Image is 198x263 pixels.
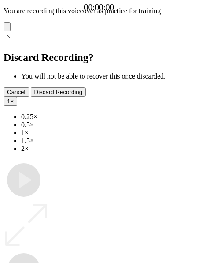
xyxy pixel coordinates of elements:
span: 1 [7,98,10,105]
li: You will not be able to recover this once discarded. [21,72,194,80]
button: 1× [4,97,17,106]
li: 0.5× [21,121,194,129]
li: 1× [21,129,194,137]
h2: Discard Recording? [4,52,194,64]
li: 0.25× [21,113,194,121]
a: 00:00:00 [84,3,114,12]
li: 2× [21,145,194,153]
p: You are recording this voiceover as practice for training [4,7,194,15]
button: Cancel [4,87,29,97]
button: Discard Recording [31,87,86,97]
li: 1.5× [21,137,194,145]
